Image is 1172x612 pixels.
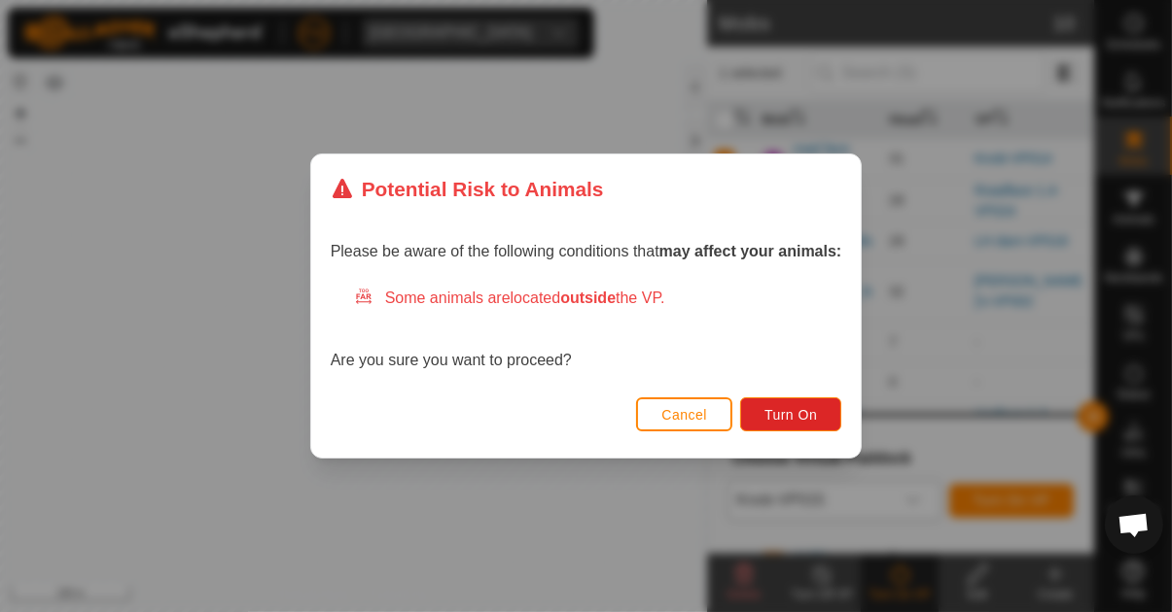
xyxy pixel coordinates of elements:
span: Cancel [661,407,707,423]
div: Are you sure you want to proceed? [331,287,842,372]
span: located the VP. [511,289,665,306]
span: Please be aware of the following conditions that [331,243,842,259]
div: Some animals are [354,287,842,310]
strong: outside [560,289,616,306]
div: Potential Risk to Animals [331,174,604,204]
button: Cancel [636,397,732,431]
button: Turn On [740,397,841,431]
span: Turn On [764,407,817,423]
div: Open chat [1105,495,1163,554]
strong: may affect your animals: [659,243,842,259]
